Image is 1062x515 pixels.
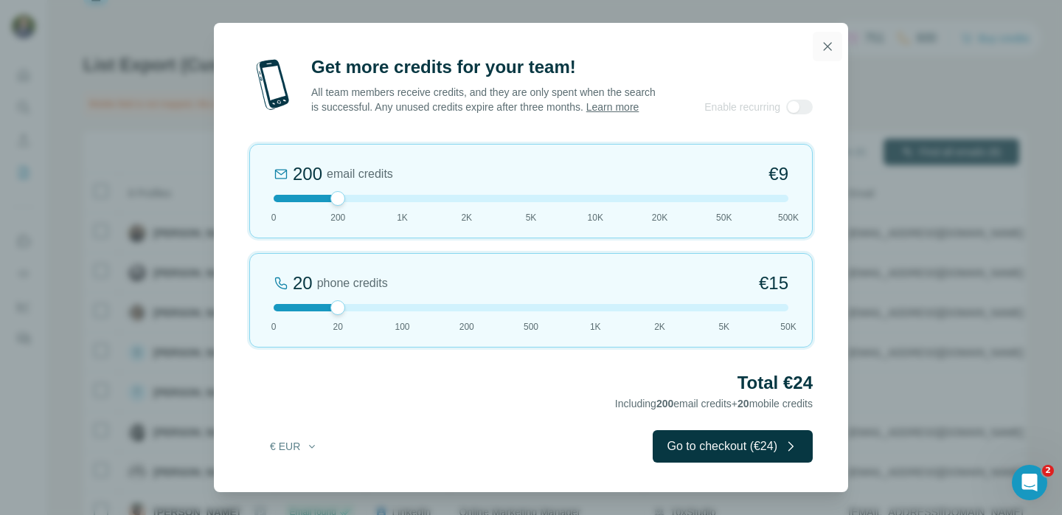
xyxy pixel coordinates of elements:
[271,320,277,333] span: 0
[330,211,345,224] span: 200
[588,211,603,224] span: 10K
[397,211,408,224] span: 1K
[768,162,788,186] span: €9
[293,162,322,186] div: 200
[524,320,538,333] span: 500
[586,101,639,113] a: Learn more
[653,430,813,463] button: Go to checkout (€24)
[615,398,813,409] span: Including email credits + mobile credits
[759,272,788,295] span: €15
[317,274,388,292] span: phone credits
[778,211,799,224] span: 500K
[780,320,796,333] span: 50K
[1012,465,1047,500] iframe: Intercom live chat
[1042,465,1054,477] span: 2
[716,211,732,224] span: 50K
[461,211,472,224] span: 2K
[459,320,474,333] span: 200
[652,211,667,224] span: 20K
[704,100,780,114] span: Enable recurring
[249,55,296,114] img: mobile-phone
[333,320,343,333] span: 20
[590,320,601,333] span: 1K
[271,211,277,224] span: 0
[293,272,313,295] div: 20
[327,165,393,183] span: email credits
[737,398,749,409] span: 20
[654,320,665,333] span: 2K
[718,320,729,333] span: 5K
[656,398,673,409] span: 200
[311,85,657,114] p: All team members receive credits, and they are only spent when the search is successful. Any unus...
[260,433,328,460] button: € EUR
[526,211,537,224] span: 5K
[249,371,813,395] h2: Total €24
[395,320,409,333] span: 100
